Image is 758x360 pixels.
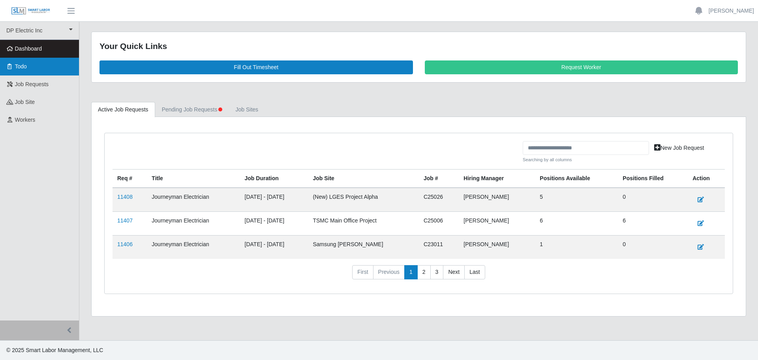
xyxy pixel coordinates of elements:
[240,170,308,188] th: Job Duration
[147,236,240,259] td: Journeyman Electrician
[117,217,133,224] a: 11407
[240,236,308,259] td: [DATE] - [DATE]
[308,188,419,212] td: (New) LGES Project Alpha
[308,236,419,259] td: Samsung [PERSON_NAME]
[535,236,618,259] td: 1
[15,99,35,105] span: job site
[117,194,133,200] a: 11408
[535,188,618,212] td: 5
[649,141,709,155] a: New Job Request
[618,170,688,188] th: Positions Filled
[155,102,229,117] a: Pending Job Requests
[618,236,688,259] td: 0
[419,170,459,188] th: Job #
[99,60,413,74] a: Fill Out Timesheet
[459,188,535,212] td: [PERSON_NAME]
[113,170,147,188] th: Req #
[15,63,27,70] span: Todo
[459,170,535,188] th: Hiring Manager
[535,212,618,236] td: 6
[459,212,535,236] td: [PERSON_NAME]
[430,265,444,279] a: 3
[15,81,49,87] span: Job Requests
[147,212,240,236] td: Journeyman Electrician
[419,212,459,236] td: C25006
[147,170,240,188] th: Title
[147,188,240,212] td: Journeyman Electrician
[618,188,688,212] td: 0
[523,156,649,163] small: Searching by all columns
[618,212,688,236] td: 6
[240,188,308,212] td: [DATE] - [DATE]
[113,265,725,286] nav: pagination
[91,102,155,117] a: Active Job Requests
[425,60,738,74] a: Request Worker
[308,212,419,236] td: TSMC Main Office Project
[240,212,308,236] td: [DATE] - [DATE]
[6,347,103,353] span: © 2025 Smart Labor Management, LLC
[308,170,419,188] th: job site
[443,265,465,279] a: Next
[117,241,133,247] a: 11406
[15,45,42,52] span: Dashboard
[709,7,754,15] a: [PERSON_NAME]
[99,40,738,53] div: Your Quick Links
[419,188,459,212] td: C25026
[15,117,36,123] span: Workers
[404,265,418,279] a: 1
[688,170,725,188] th: Action
[229,102,265,117] a: job sites
[464,265,485,279] a: Last
[535,170,618,188] th: Positions Available
[459,236,535,259] td: [PERSON_NAME]
[417,265,431,279] a: 2
[11,7,51,15] img: SLM Logo
[419,236,459,259] td: C23011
